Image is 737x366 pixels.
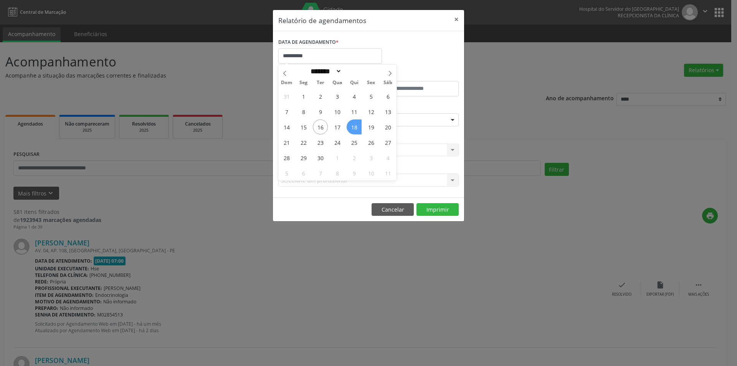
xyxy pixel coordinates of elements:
span: Dom [278,80,295,85]
span: Outubro 3, 2025 [364,150,378,165]
span: Seg [295,80,312,85]
span: Setembro 20, 2025 [380,119,395,134]
label: DATA DE AGENDAMENTO [278,36,339,48]
input: Year [342,67,367,75]
span: Setembro 1, 2025 [296,89,311,104]
span: Setembro 12, 2025 [364,104,378,119]
span: Setembro 9, 2025 [313,104,328,119]
span: Outubro 9, 2025 [347,166,362,181]
span: Ter [312,80,329,85]
span: Setembro 25, 2025 [347,135,362,150]
span: Outubro 4, 2025 [380,150,395,165]
label: ATÉ [370,69,459,81]
span: Sex [363,80,380,85]
span: Setembro 22, 2025 [296,135,311,150]
span: Setembro 3, 2025 [330,89,345,104]
span: Setembro 13, 2025 [380,104,395,119]
span: Setembro 17, 2025 [330,119,345,134]
span: Agosto 31, 2025 [279,89,294,104]
span: Outubro 2, 2025 [347,150,362,165]
span: Setembro 26, 2025 [364,135,378,150]
span: Setembro 5, 2025 [364,89,378,104]
span: Setembro 24, 2025 [330,135,345,150]
span: Outubro 7, 2025 [313,166,328,181]
select: Month [308,67,342,75]
span: Outubro 1, 2025 [330,150,345,165]
span: Setembro 14, 2025 [279,119,294,134]
span: Setembro 16, 2025 [313,119,328,134]
span: Setembro 2, 2025 [313,89,328,104]
span: Setembro 10, 2025 [330,104,345,119]
button: Close [449,10,464,29]
span: Outubro 8, 2025 [330,166,345,181]
span: Outubro 10, 2025 [364,166,378,181]
span: Outubro 5, 2025 [279,166,294,181]
span: Sáb [380,80,397,85]
span: Setembro 19, 2025 [364,119,378,134]
span: Outubro 6, 2025 [296,166,311,181]
span: Setembro 15, 2025 [296,119,311,134]
button: Imprimir [416,203,459,216]
span: Setembro 21, 2025 [279,135,294,150]
span: Setembro 28, 2025 [279,150,294,165]
span: Setembro 7, 2025 [279,104,294,119]
span: Setembro 29, 2025 [296,150,311,165]
span: Setembro 8, 2025 [296,104,311,119]
span: Setembro 30, 2025 [313,150,328,165]
span: Setembro 4, 2025 [347,89,362,104]
span: Setembro 27, 2025 [380,135,395,150]
span: Setembro 23, 2025 [313,135,328,150]
span: Setembro 18, 2025 [347,119,362,134]
span: Outubro 11, 2025 [380,166,395,181]
span: Qui [346,80,363,85]
span: Qua [329,80,346,85]
span: Setembro 6, 2025 [380,89,395,104]
button: Cancelar [372,203,414,216]
h5: Relatório de agendamentos [278,15,366,25]
span: Setembro 11, 2025 [347,104,362,119]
